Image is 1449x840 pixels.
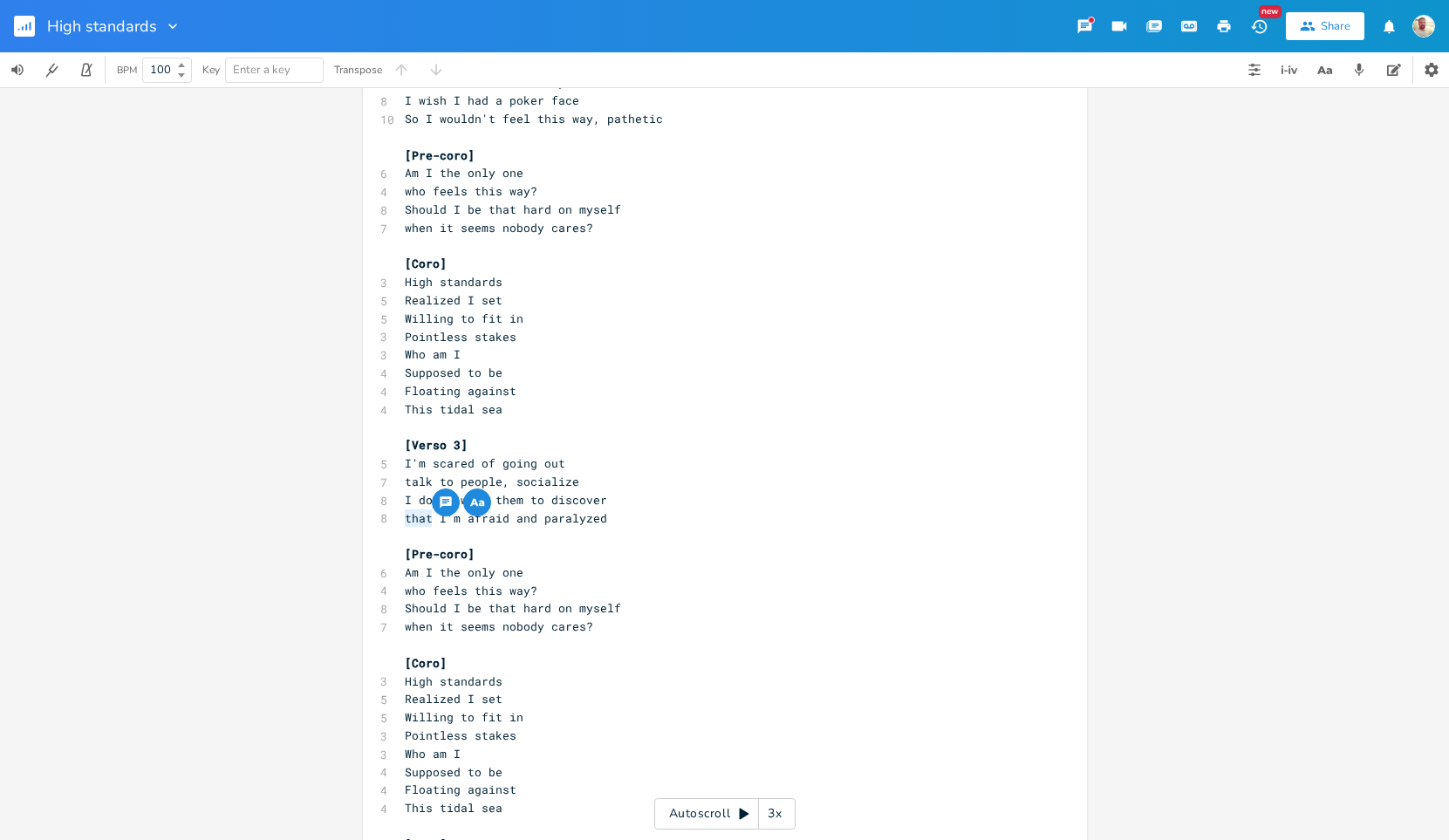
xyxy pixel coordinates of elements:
span: High standards [405,673,502,689]
div: Transpose [334,65,382,75]
span: [Verso 3] [405,437,468,453]
span: when it seems nobody cares? [405,618,593,634]
div: BPM [117,65,137,75]
div: Share [1321,18,1350,34]
span: when it seems nobody cares? [405,220,593,236]
span: Willing to fit in [405,709,523,725]
span: I don't want them to discover [405,492,607,508]
span: Supposed to be [405,764,502,780]
span: [Pre-coro] [405,147,475,163]
span: Enter a key [233,62,290,78]
span: Who am I [405,746,461,761]
span: [Coro] [405,256,447,271]
button: New [1241,10,1276,42]
span: [Pre-coro] [405,546,475,562]
button: Share [1286,12,1364,40]
div: 3x [759,798,790,830]
div: Key [202,65,220,75]
span: Should I be that hard on myself [405,201,621,217]
span: Floating against [405,782,516,797]
img: Esteban Paiva [1412,15,1435,38]
span: I'm scared of going out [405,455,565,471]
span: So I wouldn't feel this way, pathetic [405,111,663,126]
span: Am I the only one [405,165,523,181]
span: [Coro] [405,655,447,671]
span: High standards [47,18,157,34]
span: Willing to fit in [405,311,523,326]
div: Autoscroll [654,798,796,830]
span: I wish I had a poker face [405,92,579,108]
span: Pointless stakes [405,329,516,345]
div: New [1259,5,1282,18]
span: talk to people, socialize [405,474,579,489]
span: who feels this way? [405,183,537,199]
span: Am I the only one [405,564,523,580]
span: who feels this way? [405,583,537,598]
span: Supposed to be [405,365,502,380]
span: Realized I set [405,691,502,707]
span: Who am I [405,346,461,362]
span: Should I be that hard on myself [405,600,621,616]
span: Pointless stakes [405,727,516,743]
span: High standards [405,274,502,290]
span: that I'm afraid and paralyzed [405,510,607,526]
span: Floating against [405,383,516,399]
span: Realized I set [405,292,502,308]
span: This tidal sea [405,800,502,816]
span: This tidal sea [405,401,502,417]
